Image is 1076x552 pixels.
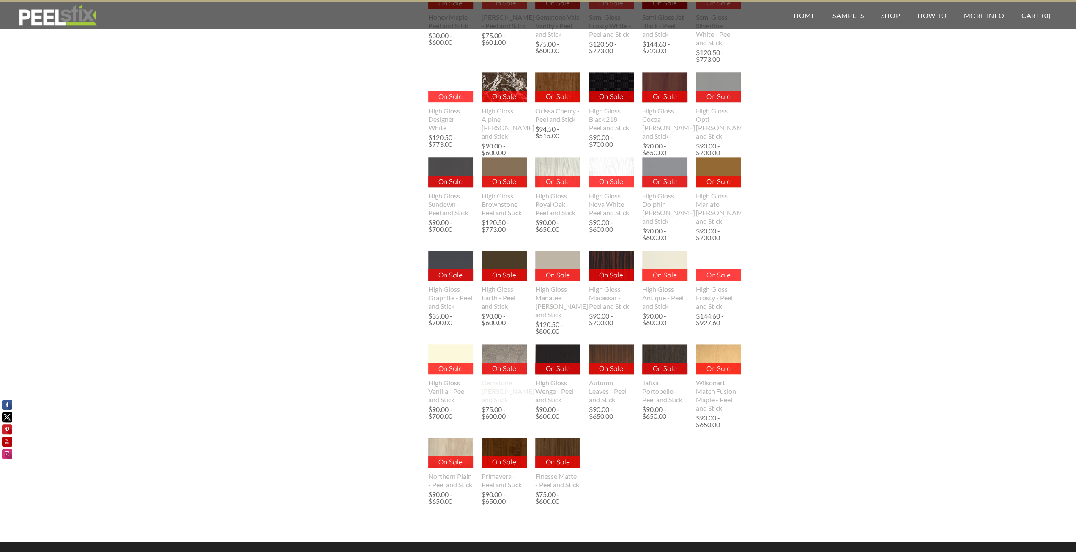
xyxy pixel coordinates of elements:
div: High Gloss Black 218 - Peel and Stick [589,107,634,132]
p: On Sale [696,269,741,281]
p: On Sale [428,91,474,102]
div: $90.00 - $700.00 [428,406,474,420]
p: On Sale [642,91,687,102]
img: s832171791223022656_p656_i1_w307.jpeg [535,72,580,102]
div: Semi Gloss Silverline White - Peel and Stick [696,13,741,47]
div: $90.00 - $600.00 [535,406,580,420]
img: s832171791223022656_p967_i1_w2048.jpeg [428,251,474,281]
div: $90.00 - $650.00 [589,406,634,420]
a: On Sale High Gloss Dolphin [PERSON_NAME] and Stick [642,157,687,225]
img: s832171791223022656_p578_i1_w400.jpeg [589,344,634,374]
img: s832171791223022656_p977_i1_w2048.jpeg [696,251,741,281]
div: $120.50 - $773.00 [696,49,741,63]
div: High Gloss Macassar - Peel and Stick [589,285,634,310]
span: 0 [1044,11,1048,19]
div: High Gloss Cocoa [PERSON_NAME] and Stick [642,107,687,140]
div: $90.00 - $650.00 [642,143,687,156]
p: On Sale [589,91,634,102]
img: s832171791223022656_p787_i1_w640.jpeg [696,59,741,117]
div: $30.00 - $600.00 [428,32,474,46]
a: On Sale High Gloss Alpine [PERSON_NAME] and Stick [482,72,527,140]
a: On Sale Autumn Leaves - Peel and Stick [589,344,634,404]
div: $90.00 - $600.00 [482,143,527,156]
div: $90.00 - $650.00 [642,406,687,420]
img: s832171791223022656_p961_i1_w5969.jpeg [642,157,687,187]
img: s832171791223022656_p1006_i1_w2048.jpeg [535,438,580,468]
div: $90.00 - $650.00 [696,415,741,428]
a: On Sale High Gloss Macassar - Peel and Stick [589,251,634,310]
img: s832171791223022656_p502_i1_w400.jpeg [535,344,580,374]
div: High Gloss Nova White - Peel and Stick [589,192,634,217]
p: On Sale [535,176,580,187]
a: On Sale High Gloss Black 218 - Peel and Stick [589,72,634,132]
div: $90.00 - $600.00 [642,228,687,241]
a: On Sale High Gloss Graphite - Peel and Stick [428,251,474,310]
a: On Sale Orissa Cherry - Peel and Stick [535,72,580,123]
p: On Sale [696,363,741,374]
a: Shop [872,2,909,29]
img: s832171791223022656_p640_i1_w307.jpeg [481,72,527,102]
img: s832171791223022656_p857_i1_w2048.jpeg [428,438,474,468]
a: Samples [824,2,873,29]
a: On Sale High Gloss Nova White - Peel and Stick [589,157,634,217]
p: On Sale [535,269,580,281]
div: $90.00 - $700.00 [589,134,634,148]
div: Finesse Matte - Peel and Stick [535,472,580,489]
p: On Sale [482,363,527,374]
div: $90.00 - $600.00 [482,313,527,326]
div: Autumn Leaves - Peel and Stick [589,379,634,404]
a: How To [909,2,956,29]
div: $144.60 - $723.00 [642,41,687,54]
a: On Sale High Gloss Vanilla - Peel and Stick [428,344,474,404]
div: $90.00 - $600.00 [642,313,687,326]
img: s832171791223022656_p973_i1_w2048.jpeg [589,251,634,281]
p: On Sale [535,363,580,374]
a: On Sale Primavera - Peel and Stick [482,438,527,489]
img: s832171791223022656_p964_i1_w2048.jpeg [482,438,527,468]
p: On Sale [696,176,741,187]
div: High Gloss Dolphin [PERSON_NAME] and Stick [642,192,687,225]
div: High Gloss Royal Oak - Peel and Stick [535,192,580,217]
img: s832171791223022656_p969_i1_w2048.jpeg [482,251,527,281]
p: On Sale [482,456,527,468]
div: $90.00 - $650.00 [428,491,474,505]
p: On Sale [428,269,474,281]
img: s832171791223022656_p959_i1_w2048.jpeg [589,157,634,187]
a: Home [785,2,824,29]
div: High Gloss Graphite - Peel and Stick [428,285,474,310]
div: $90.00 - $700.00 [696,143,741,156]
a: On Sale High Gloss Cocoa [PERSON_NAME] and Stick [642,72,687,140]
div: Wilsonart Match Fusion Maple - Peel and Stick [696,379,741,412]
p: On Sale [428,456,474,468]
img: s832171791223022656_p488_i1_w400.jpeg [482,344,527,374]
a: On Sale High Gloss Brownstone - Peel and Stick [482,157,527,217]
div: High Gloss Wenge - Peel and Stick [535,379,580,404]
p: On Sale [589,363,634,374]
div: $75.00 - $600.00 [535,491,580,505]
img: s832171791223022656_p975_i1_w2048.jpeg [642,250,687,281]
div: High Gloss Manatee [PERSON_NAME] and Stick [535,285,580,319]
a: On Sale High Gloss Wenge - Peel and Stick [535,344,580,404]
p: On Sale [482,91,527,102]
div: $75.00 - $601.00 [482,32,527,46]
img: s832171791223022656_p955_i2_w2048.png [482,157,527,187]
div: High Gloss Marlato [PERSON_NAME] and Stick [696,192,741,225]
div: High Gloss Opti [PERSON_NAME] and Stick [696,107,741,140]
a: On Sale High Gloss Frosty - Peel and Stick [696,251,741,310]
a: On Sale Northern Plain - Peel and Stick [428,438,474,489]
p: On Sale [535,456,580,468]
a: On Sale Tafisa Portobello - Peel and Stick [642,344,687,404]
img: s832171791223022656_p971_i1_w2048.jpeg [535,251,580,281]
div: $120.50 - $773.00 [428,134,474,148]
img: s832171791223022656_p979_i1_w2048.jpeg [428,344,474,374]
div: High Gloss Frosty - Peel and Stick [696,285,741,310]
div: $75.00 - $600.00 [482,406,527,420]
div: $75.00 - $600.00 [535,41,580,54]
div: $90.00 - $700.00 [589,313,634,326]
img: s832171791223022656_p585_i1_w400.jpeg [642,344,687,374]
p: On Sale [642,176,687,187]
a: On Sale High Gloss Opti [PERSON_NAME] and Stick [696,72,741,140]
a: On Sale Wilsonart Match Fusion Maple - Peel and Stick [696,344,741,412]
div: High Gloss Vanilla - Peel and Stick [428,379,474,404]
div: $90.00 - $650.00 [535,219,580,233]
